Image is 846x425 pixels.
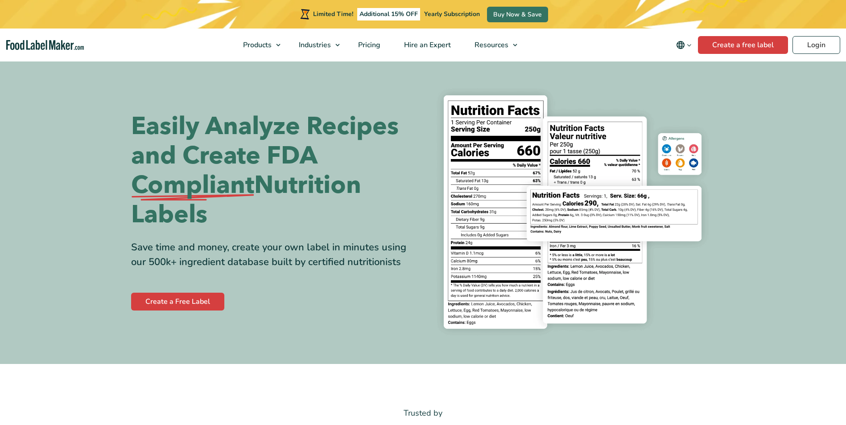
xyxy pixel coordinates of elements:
[296,40,332,50] span: Industries
[487,7,548,22] a: Buy Now & Save
[357,8,420,20] span: Additional 15% OFF
[670,36,698,54] button: Change language
[698,36,788,54] a: Create a free label
[287,29,344,61] a: Industries
[313,10,353,18] span: Limited Time!
[792,36,840,54] a: Login
[472,40,509,50] span: Resources
[131,112,417,229] h1: Easily Analyze Recipes and Create FDA Nutrition Labels
[231,29,285,61] a: Products
[401,40,452,50] span: Hire an Expert
[355,40,381,50] span: Pricing
[131,293,224,311] a: Create a Free Label
[240,40,272,50] span: Products
[6,40,84,50] a: Food Label Maker homepage
[131,240,417,270] div: Save time and money, create your own label in minutes using our 500k+ ingredient database built b...
[131,171,254,200] span: Compliant
[131,407,715,420] p: Trusted by
[347,29,390,61] a: Pricing
[392,29,461,61] a: Hire an Expert
[424,10,480,18] span: Yearly Subscription
[463,29,522,61] a: Resources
